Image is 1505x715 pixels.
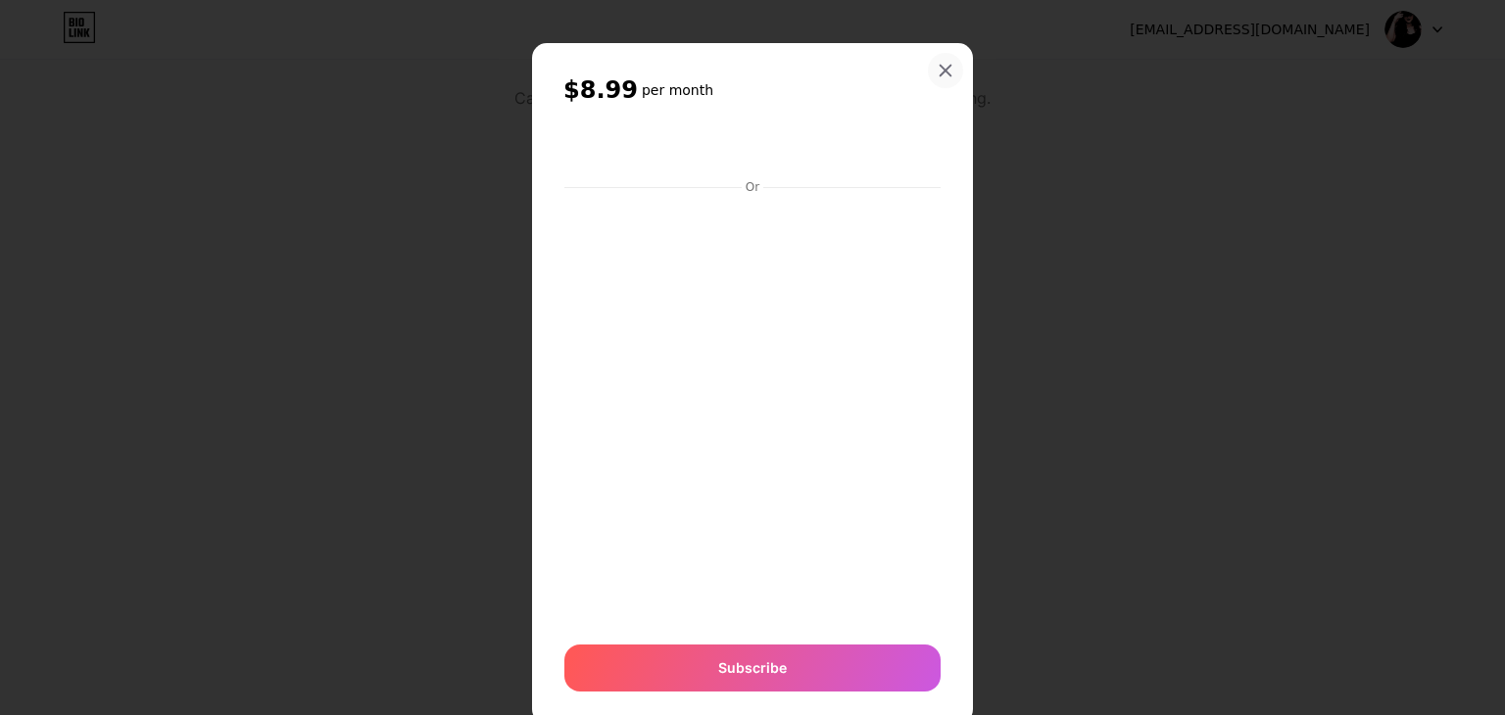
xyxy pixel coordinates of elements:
div: Or [742,179,763,195]
h6: per month [642,80,713,100]
span: Subscribe [718,657,787,678]
iframe: Quadro seguro de entrada do pagamento [560,197,945,625]
iframe: Quadro seguro do botão de pagamento [564,126,941,173]
span: $8.99 [563,74,638,106]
